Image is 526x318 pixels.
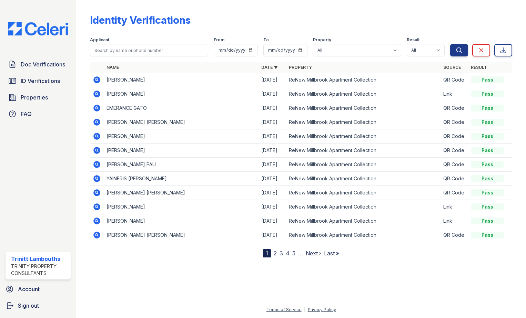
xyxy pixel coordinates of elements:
[306,250,321,257] a: Next ›
[471,105,504,112] div: Pass
[214,37,224,43] label: From
[443,65,461,70] a: Source
[104,214,259,228] td: [PERSON_NAME]
[18,285,40,293] span: Account
[286,228,441,242] td: ReNew Millbrook Apartment Collection
[261,65,278,70] a: Date ▼
[286,186,441,200] td: ReNew Millbrook Apartment Collection
[441,172,468,186] td: QR Code
[259,101,286,115] td: [DATE]
[313,37,331,43] label: Property
[441,87,468,101] td: Link
[471,161,504,168] div: Pass
[104,115,259,129] td: [PERSON_NAME] [PERSON_NAME]
[259,214,286,228] td: [DATE]
[471,119,504,126] div: Pass
[90,37,109,43] label: Applicant
[441,200,468,214] td: Link
[471,203,504,210] div: Pass
[11,255,68,263] div: Trinitt Lambouths
[324,250,339,257] a: Last »
[21,60,65,68] span: Doc Verifications
[104,73,259,87] td: [PERSON_NAME]
[21,110,32,118] span: FAQ
[6,57,71,71] a: Doc Verifications
[266,307,302,312] a: Terms of Service
[471,232,504,238] div: Pass
[259,200,286,214] td: [DATE]
[259,228,286,242] td: [DATE]
[21,93,48,102] span: Properties
[471,91,504,97] div: Pass
[441,101,468,115] td: QR Code
[259,172,286,186] td: [DATE]
[90,44,208,56] input: Search by name or phone number
[441,228,468,242] td: QR Code
[441,186,468,200] td: QR Code
[104,129,259,144] td: [PERSON_NAME]
[259,87,286,101] td: [DATE]
[308,307,336,312] a: Privacy Policy
[3,282,73,296] a: Account
[104,200,259,214] td: [PERSON_NAME]
[3,22,73,35] img: CE_Logo_Blue-a8612792a0a2168367f1c8372b55b34899dd931a85d93a1a3d3e32e68fde9ad4.png
[259,158,286,172] td: [DATE]
[298,249,303,257] span: …
[3,299,73,312] a: Sign out
[289,65,312,70] a: Property
[263,37,269,43] label: To
[280,250,283,257] a: 3
[441,73,468,87] td: QR Code
[104,101,259,115] td: EMERANCE GATO
[292,250,295,257] a: 5
[407,37,419,43] label: Result
[304,307,305,312] div: |
[286,101,441,115] td: ReNew Millbrook Apartment Collection
[286,158,441,172] td: ReNew Millbrook Apartment Collection
[104,87,259,101] td: [PERSON_NAME]
[18,301,39,310] span: Sign out
[286,129,441,144] td: ReNew Millbrook Apartment Collection
[471,147,504,154] div: Pass
[6,107,71,121] a: FAQ
[104,186,259,200] td: [PERSON_NAME] [PERSON_NAME]
[286,172,441,186] td: ReNew Millbrook Apartment Collection
[441,115,468,129] td: QR Code
[21,77,60,85] span: ID Verifications
[259,186,286,200] td: [DATE]
[286,115,441,129] td: ReNew Millbrook Apartment Collection
[441,214,468,228] td: Link
[286,214,441,228] td: ReNew Millbrook Apartment Collection
[6,91,71,104] a: Properties
[441,158,468,172] td: QR Code
[6,74,71,88] a: ID Verifications
[104,158,259,172] td: [PERSON_NAME] PAU
[104,144,259,158] td: [PERSON_NAME]
[441,144,468,158] td: QR Code
[263,249,271,257] div: 1
[259,115,286,129] td: [DATE]
[11,263,68,277] div: Trinity Property Consultants
[104,228,259,242] td: [PERSON_NAME] [PERSON_NAME]
[286,200,441,214] td: ReNew Millbrook Apartment Collection
[286,87,441,101] td: ReNew Millbrook Apartment Collection
[286,250,290,257] a: 4
[259,73,286,87] td: [DATE]
[471,65,487,70] a: Result
[259,144,286,158] td: [DATE]
[107,65,119,70] a: Name
[471,175,504,182] div: Pass
[90,14,191,26] div: Identity Verifications
[471,76,504,83] div: Pass
[104,172,259,186] td: YAINERIS [PERSON_NAME]
[274,250,277,257] a: 2
[441,129,468,144] td: QR Code
[471,189,504,196] div: Pass
[286,144,441,158] td: ReNew Millbrook Apartment Collection
[259,129,286,144] td: [DATE]
[286,73,441,87] td: ReNew Millbrook Apartment Collection
[471,133,504,140] div: Pass
[471,218,504,224] div: Pass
